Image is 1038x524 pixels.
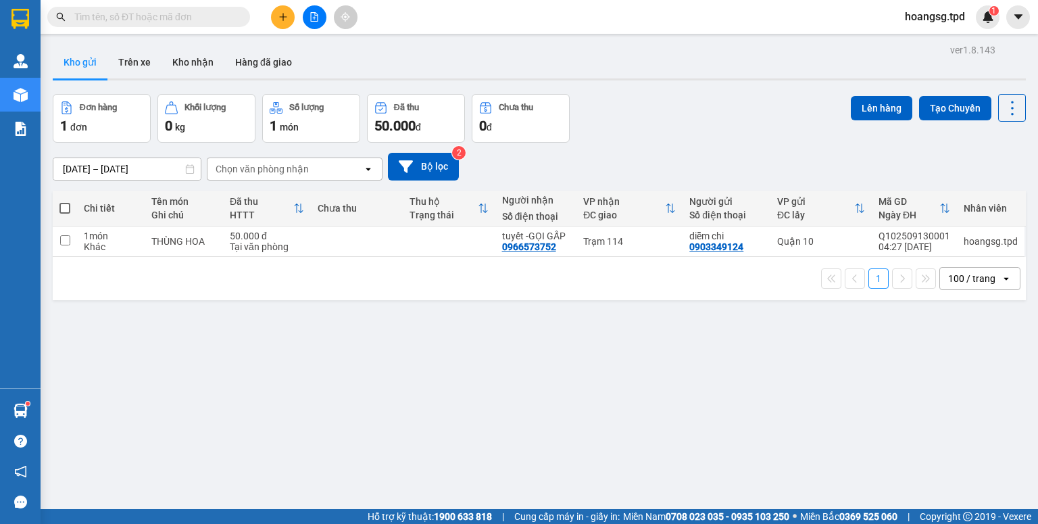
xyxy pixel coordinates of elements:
[623,509,789,524] span: Miền Nam
[363,164,374,174] svg: open
[872,191,957,227] th: Toggle SortBy
[223,191,311,227] th: Toggle SortBy
[271,5,295,29] button: plus
[472,94,570,143] button: Chưa thu0đ
[184,103,226,112] div: Khối lượng
[303,5,326,29] button: file-add
[368,509,492,524] span: Hỗ trợ kỹ thuật:
[60,118,68,134] span: 1
[230,231,304,241] div: 50.000 đ
[1012,11,1024,23] span: caret-down
[70,122,87,133] span: đơn
[318,203,397,214] div: Chưa thu
[777,236,865,247] div: Quận 10
[341,12,350,22] span: aim
[157,94,255,143] button: Khối lượng0kg
[270,118,277,134] span: 1
[576,191,683,227] th: Toggle SortBy
[14,496,27,508] span: message
[950,43,995,57] div: ver 1.8.143
[230,241,304,252] div: Tại văn phòng
[502,231,570,241] div: tuyết -GỌI GẤP
[908,509,910,524] span: |
[499,103,533,112] div: Chưa thu
[502,195,570,206] div: Người nhận
[53,94,151,143] button: Đơn hàng1đơn
[793,514,797,519] span: ⚪️
[434,511,492,522] strong: 1900 633 818
[879,196,939,207] div: Mã GD
[26,402,30,406] sup: 1
[84,241,138,252] div: Khác
[151,210,216,220] div: Ghi chú
[151,196,216,207] div: Tên món
[410,196,478,207] div: Thu hộ
[879,231,950,241] div: Q102509130001
[502,509,504,524] span: |
[107,46,162,78] button: Trên xe
[53,158,201,180] input: Select a date range.
[689,210,764,220] div: Số điện thoại
[216,162,309,176] div: Chọn văn phòng nhận
[403,191,495,227] th: Toggle SortBy
[374,118,416,134] span: 50.000
[14,88,28,102] img: warehouse-icon
[963,512,972,521] span: copyright
[162,46,224,78] button: Kho nhận
[982,11,994,23] img: icon-new-feature
[479,118,487,134] span: 0
[964,236,1018,247] div: hoangsg.tpd
[278,12,288,22] span: plus
[948,272,995,285] div: 100 / trang
[14,435,27,448] span: question-circle
[666,511,789,522] strong: 0708 023 035 - 0935 103 250
[689,231,764,241] div: diễm chi
[777,210,854,220] div: ĐC lấy
[964,203,1018,214] div: Nhân viên
[280,122,299,133] span: món
[583,210,665,220] div: ĐC giao
[989,6,999,16] sup: 1
[919,96,991,120] button: Tạo Chuyến
[991,6,996,16] span: 1
[224,46,303,78] button: Hàng đã giao
[777,196,854,207] div: VP gửi
[502,211,570,222] div: Số điện thoại
[1001,273,1012,284] svg: open
[689,241,743,252] div: 0903349124
[151,236,216,247] div: THÙNG HOA
[416,122,421,133] span: đ
[334,5,357,29] button: aim
[80,103,117,112] div: Đơn hàng
[394,103,419,112] div: Đã thu
[868,268,889,289] button: 1
[230,196,293,207] div: Đã thu
[175,122,185,133] span: kg
[74,9,234,24] input: Tìm tên, số ĐT hoặc mã đơn
[310,12,319,22] span: file-add
[84,203,138,214] div: Chi tiết
[53,46,107,78] button: Kho gửi
[410,210,478,220] div: Trạng thái
[879,210,939,220] div: Ngày ĐH
[514,509,620,524] span: Cung cấp máy in - giấy in:
[14,122,28,136] img: solution-icon
[689,196,764,207] div: Người gửi
[388,153,459,181] button: Bộ lọc
[367,94,465,143] button: Đã thu50.000đ
[289,103,324,112] div: Số lượng
[502,241,556,252] div: 0966573752
[839,511,897,522] strong: 0369 525 060
[452,146,466,160] sup: 2
[14,404,28,418] img: warehouse-icon
[11,9,29,29] img: logo-vxr
[800,509,897,524] span: Miền Bắc
[851,96,912,120] button: Lên hàng
[230,210,293,220] div: HTTT
[583,236,676,247] div: Trạm 114
[583,196,665,207] div: VP nhận
[56,12,66,22] span: search
[165,118,172,134] span: 0
[487,122,492,133] span: đ
[894,8,976,25] span: hoangsg.tpd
